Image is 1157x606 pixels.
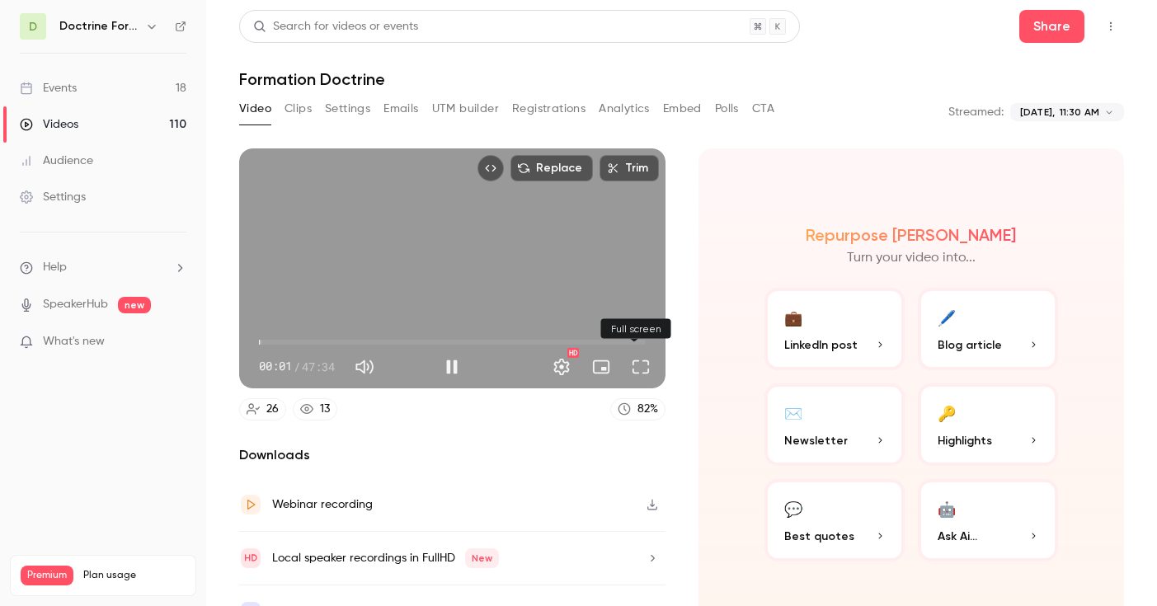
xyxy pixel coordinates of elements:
div: Videos [20,116,78,133]
span: Premium [21,566,73,585]
div: 00:01 [259,358,335,375]
span: What's new [43,333,105,350]
button: 💬Best quotes [764,479,905,561]
button: 🔑Highlights [918,383,1058,466]
iframe: Noticeable Trigger [167,335,186,350]
span: Ask Ai... [938,528,977,545]
div: 🤖 [938,496,956,521]
button: Embed video [477,155,504,181]
button: UTM builder [432,96,499,122]
span: Best quotes [784,528,854,545]
button: Full screen [624,350,657,383]
span: Blog article [938,336,1002,354]
button: CTA [752,96,774,122]
span: Plan usage [83,569,186,582]
h2: Repurpose [PERSON_NAME] [806,225,1016,245]
span: new [118,297,151,313]
div: 🖊️ [938,304,956,330]
button: Top Bar Actions [1098,13,1124,40]
div: 💼 [784,304,802,330]
div: 🔑 [938,400,956,425]
button: Trim [600,155,659,181]
div: 26 [266,401,279,418]
span: 11:30 AM [1060,105,1099,120]
div: ✉️ [784,400,802,425]
button: 💼LinkedIn post [764,288,905,370]
span: [DATE], [1020,105,1055,120]
button: Polls [715,96,739,122]
div: Audience [20,153,93,169]
button: Mute [348,350,381,383]
div: Webinar recording [272,495,373,514]
span: LinkedIn post [784,336,858,354]
h2: Downloads [239,445,666,465]
button: Embed [663,96,702,122]
h1: Formation Doctrine [239,69,1124,89]
span: 00:01 [259,358,292,375]
li: help-dropdown-opener [20,259,186,276]
p: Streamed: [948,104,1004,120]
button: Turn on miniplayer [585,350,618,383]
div: HD [567,348,579,358]
button: Video [239,96,271,122]
button: Settings [325,96,370,122]
span: New [465,548,499,568]
span: Newsletter [784,432,848,449]
div: Local speaker recordings in FullHD [272,548,499,568]
button: 🤖Ask Ai... [918,479,1058,561]
div: Settings [20,189,86,205]
h6: Doctrine Formation Avocats [59,18,139,35]
p: Turn your video into... [847,248,976,268]
span: D [29,18,37,35]
div: 💬 [784,496,802,521]
span: / [294,358,300,375]
button: Replace [510,155,593,181]
a: SpeakerHub [43,296,108,313]
span: Highlights [938,432,992,449]
button: Pause [435,350,468,383]
a: 26 [239,398,286,420]
button: ✉️Newsletter [764,383,905,466]
button: Clips [285,96,312,122]
div: Search for videos or events [253,18,418,35]
button: Analytics [599,96,650,122]
button: 🖊️Blog article [918,288,1058,370]
div: Events [20,80,77,96]
div: Full screen [601,319,671,339]
span: Help [43,259,67,276]
button: Settings [545,350,578,383]
div: 82 % [637,401,658,418]
button: Share [1019,10,1084,43]
button: Registrations [512,96,586,122]
span: 47:34 [302,358,335,375]
button: Emails [383,96,418,122]
div: 13 [320,401,330,418]
a: 13 [293,398,337,420]
a: 82% [610,398,666,420]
